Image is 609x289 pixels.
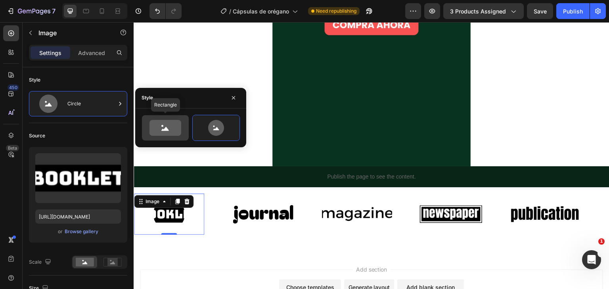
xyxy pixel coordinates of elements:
div: Style [29,76,40,84]
p: Settings [39,49,61,57]
iframe: Intercom live chat [582,250,601,269]
div: Undo/Redo [149,3,182,19]
button: Publish [556,3,590,19]
div: Beta [6,145,19,151]
img: Alt image [282,177,352,207]
span: Save [534,8,547,15]
span: 3 products assigned [450,7,506,15]
button: Save [527,3,553,19]
div: Generate layout [215,261,257,269]
button: 3 products assigned [443,3,524,19]
div: 450 [8,84,19,91]
img: Alt image [188,177,259,207]
span: Cápsulas de orégano [233,7,289,15]
span: or [58,227,63,236]
span: Add section [219,243,257,251]
p: 7 [52,6,56,16]
div: Circle [67,95,116,113]
span: 1 [598,238,605,245]
span: Need republishing [316,8,356,15]
span: / [229,7,231,15]
div: Scale [29,257,53,268]
div: Publish [563,7,583,15]
div: Source [29,132,45,139]
button: 7 [3,3,59,19]
div: Style [142,94,153,101]
p: Advanced [78,49,105,57]
iframe: Design area [134,22,609,289]
div: Choose templates [153,261,201,269]
div: Browse gallery [65,228,98,235]
img: preview-image [35,153,121,203]
div: Add blank section [273,261,321,269]
input: https://example.com/image.jpg [35,209,121,224]
p: Image [38,28,106,38]
img: Alt image [376,177,446,207]
button: Browse gallery [64,228,99,236]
